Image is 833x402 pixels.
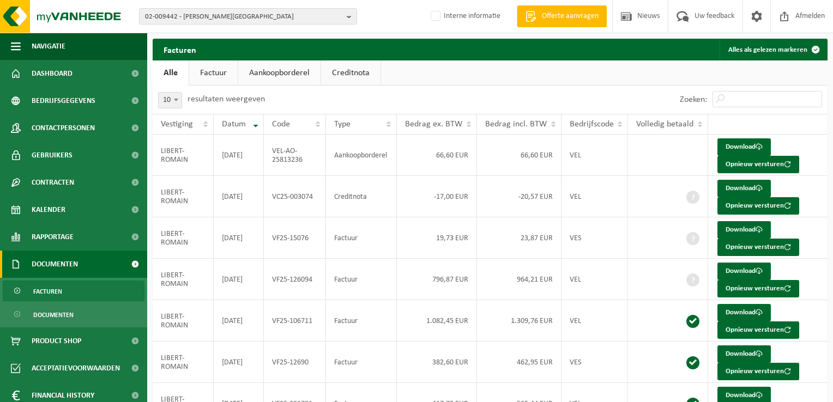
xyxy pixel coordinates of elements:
[214,342,264,383] td: [DATE]
[153,39,207,60] h2: Facturen
[717,197,799,215] button: Opnieuw versturen
[326,259,397,300] td: Factuur
[32,142,73,169] span: Gebruikers
[717,263,771,280] a: Download
[153,300,214,342] td: LIBERT-ROMAIN
[3,281,144,301] a: Facturen
[397,176,477,217] td: -17,00 EUR
[562,176,629,217] td: VEL
[397,300,477,342] td: 1.082,45 EUR
[477,135,562,176] td: 66,60 EUR
[264,217,326,259] td: VF25-15076
[477,217,562,259] td: 23,87 EUR
[717,239,799,256] button: Opnieuw versturen
[158,92,182,108] span: 10
[562,217,629,259] td: VES
[161,120,193,129] span: Vestiging
[33,281,62,302] span: Facturen
[397,217,477,259] td: 19,73 EUR
[717,363,799,380] button: Opnieuw versturen
[485,120,547,129] span: Bedrag incl. BTW
[326,176,397,217] td: Creditnota
[517,5,607,27] a: Offerte aanvragen
[272,120,290,129] span: Code
[153,217,214,259] td: LIBERT-ROMAIN
[214,259,264,300] td: [DATE]
[717,345,771,363] a: Download
[264,342,326,383] td: VF25-12690
[214,217,264,259] td: [DATE]
[189,60,238,86] a: Factuur
[717,221,771,239] a: Download
[32,169,74,196] span: Contracten
[32,355,120,382] span: Acceptatievoorwaarden
[562,135,629,176] td: VEL
[717,138,771,156] a: Download
[32,60,73,87] span: Dashboard
[539,11,601,22] span: Offerte aanvragen
[214,135,264,176] td: [DATE]
[153,259,214,300] td: LIBERT-ROMAIN
[32,33,65,60] span: Navigatie
[159,93,182,108] span: 10
[477,300,562,342] td: 1.309,76 EUR
[397,135,477,176] td: 66,60 EUR
[188,95,265,103] label: resultaten weergeven
[717,156,799,173] button: Opnieuw versturen
[214,300,264,342] td: [DATE]
[717,180,771,197] a: Download
[562,300,629,342] td: VEL
[32,114,95,142] span: Contactpersonen
[405,120,462,129] span: Bedrag ex. BTW
[334,120,351,129] span: Type
[477,176,562,217] td: -20,57 EUR
[32,196,65,223] span: Kalender
[326,300,397,342] td: Factuur
[264,135,326,176] td: VEL-AO-25813236
[153,176,214,217] td: LIBERT-ROMAIN
[326,342,397,383] td: Factuur
[32,223,74,251] span: Rapportage
[717,280,799,297] button: Opnieuw versturen
[717,321,799,339] button: Opnieuw versturen
[428,8,500,25] label: Interne informatie
[562,342,629,383] td: VES
[326,135,397,176] td: Aankoopborderel
[321,60,381,86] a: Creditnota
[139,8,357,25] button: 02-009442 - [PERSON_NAME][GEOGRAPHIC_DATA]
[477,342,562,383] td: 462,95 EUR
[145,9,342,25] span: 02-009442 - [PERSON_NAME][GEOGRAPHIC_DATA]
[32,251,78,278] span: Documenten
[153,135,214,176] td: LIBERT-ROMAIN
[680,95,707,104] label: Zoeken:
[636,120,693,129] span: Volledig betaald
[238,60,321,86] a: Aankoopborderel
[264,176,326,217] td: VC25-003074
[326,217,397,259] td: Factuur
[717,304,771,321] a: Download
[222,120,246,129] span: Datum
[153,60,189,86] a: Alle
[32,87,95,114] span: Bedrijfsgegevens
[214,176,264,217] td: [DATE]
[570,120,614,129] span: Bedrijfscode
[33,304,74,325] span: Documenten
[264,259,326,300] td: VF25-126094
[3,304,144,325] a: Documenten
[720,39,826,60] button: Alles als gelezen markeren
[397,259,477,300] td: 796,87 EUR
[32,327,81,355] span: Product Shop
[477,259,562,300] td: 964,21 EUR
[264,300,326,342] td: VF25-106711
[153,342,214,383] td: LIBERT-ROMAIN
[397,342,477,383] td: 382,60 EUR
[562,259,629,300] td: VEL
